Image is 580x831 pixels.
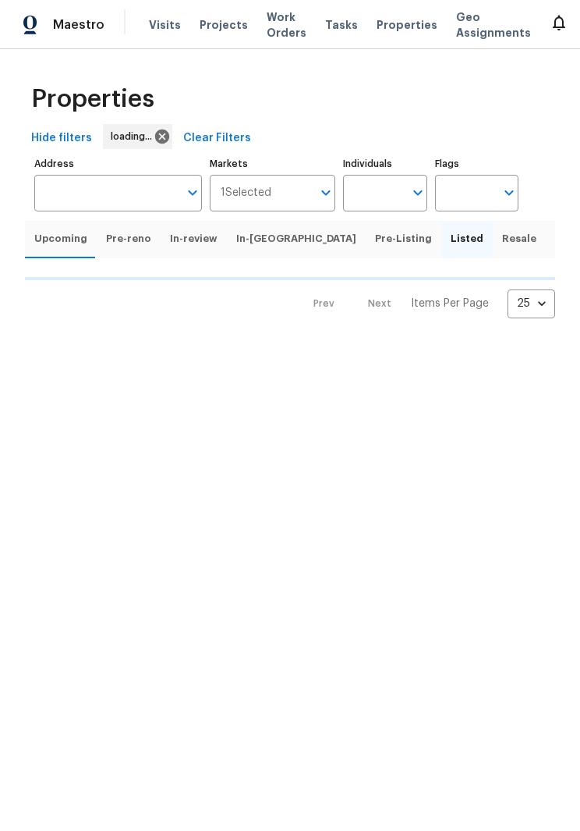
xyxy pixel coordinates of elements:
[182,182,203,204] button: Open
[200,17,248,33] span: Projects
[183,129,251,148] span: Clear Filters
[103,124,172,149] div: loading...
[236,230,356,247] span: In-[GEOGRAPHIC_DATA]
[34,230,87,247] span: Upcoming
[451,230,483,247] span: Listed
[507,283,555,324] div: 25
[502,230,536,247] span: Resale
[111,129,158,144] span: loading...
[315,182,337,204] button: Open
[25,124,98,153] button: Hide filters
[498,182,520,204] button: Open
[375,230,432,247] span: Pre-Listing
[411,296,489,311] p: Items Per Page
[53,17,104,33] span: Maestro
[343,159,426,169] label: Individuals
[299,289,555,318] nav: Pagination Navigation
[106,230,151,247] span: Pre-reno
[177,124,257,153] button: Clear Filters
[31,91,154,107] span: Properties
[435,159,518,169] label: Flags
[221,186,271,200] span: 1 Selected
[407,182,429,204] button: Open
[267,9,306,41] span: Work Orders
[456,9,531,41] span: Geo Assignments
[170,230,217,247] span: In-review
[149,17,181,33] span: Visits
[377,17,437,33] span: Properties
[325,20,358,30] span: Tasks
[210,159,335,169] label: Markets
[31,129,92,148] span: Hide filters
[34,159,202,169] label: Address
